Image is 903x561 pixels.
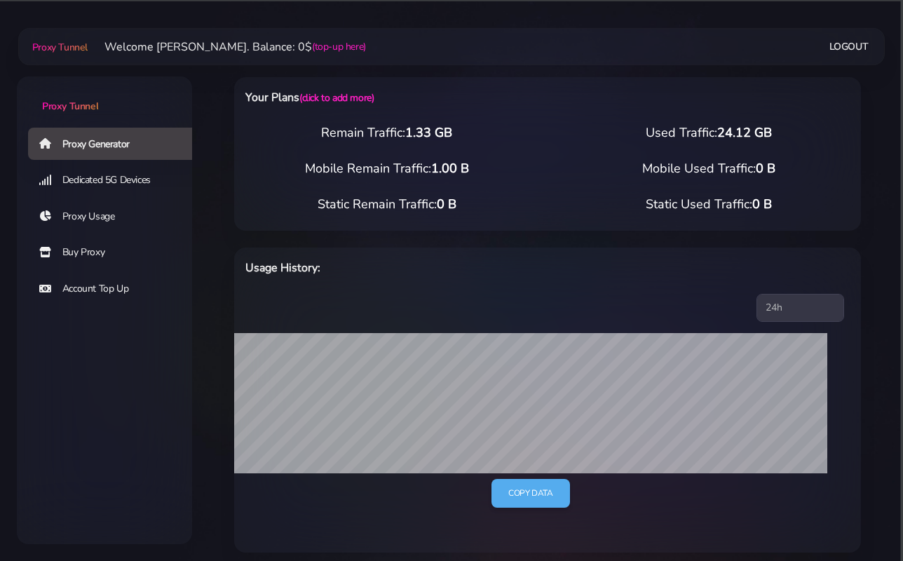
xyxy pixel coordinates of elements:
span: Proxy Tunnel [42,100,98,113]
div: Used Traffic: [548,123,869,142]
span: 0 B [752,196,772,212]
span: 24.12 GB [717,124,772,141]
div: Mobile Used Traffic: [548,159,869,178]
a: Proxy Tunnel [29,36,88,58]
a: Proxy Usage [28,201,203,233]
span: 0 B [756,160,775,177]
div: Static Used Traffic: [548,195,869,214]
a: Logout [829,34,869,60]
span: 0 B [437,196,456,212]
div: Static Remain Traffic: [226,195,548,214]
a: (top-up here) [312,39,366,54]
span: Proxy Tunnel [32,41,88,54]
li: Welcome [PERSON_NAME]. Balance: 0$ [88,39,366,55]
a: Proxy Tunnel [17,76,192,114]
span: 1.33 GB [405,124,452,141]
a: (click to add more) [299,91,374,104]
a: Buy Proxy [28,236,203,269]
a: Account Top Up [28,273,203,305]
h6: Usage History: [245,259,591,277]
iframe: Webchat Widget [822,480,885,543]
span: 1.00 B [431,160,469,177]
div: Remain Traffic: [226,123,548,142]
a: Proxy Generator [28,128,203,160]
a: Copy data [491,479,569,508]
h6: Your Plans [245,88,591,107]
div: Mobile Remain Traffic: [226,159,548,178]
a: Dedicated 5G Devices [28,164,203,196]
